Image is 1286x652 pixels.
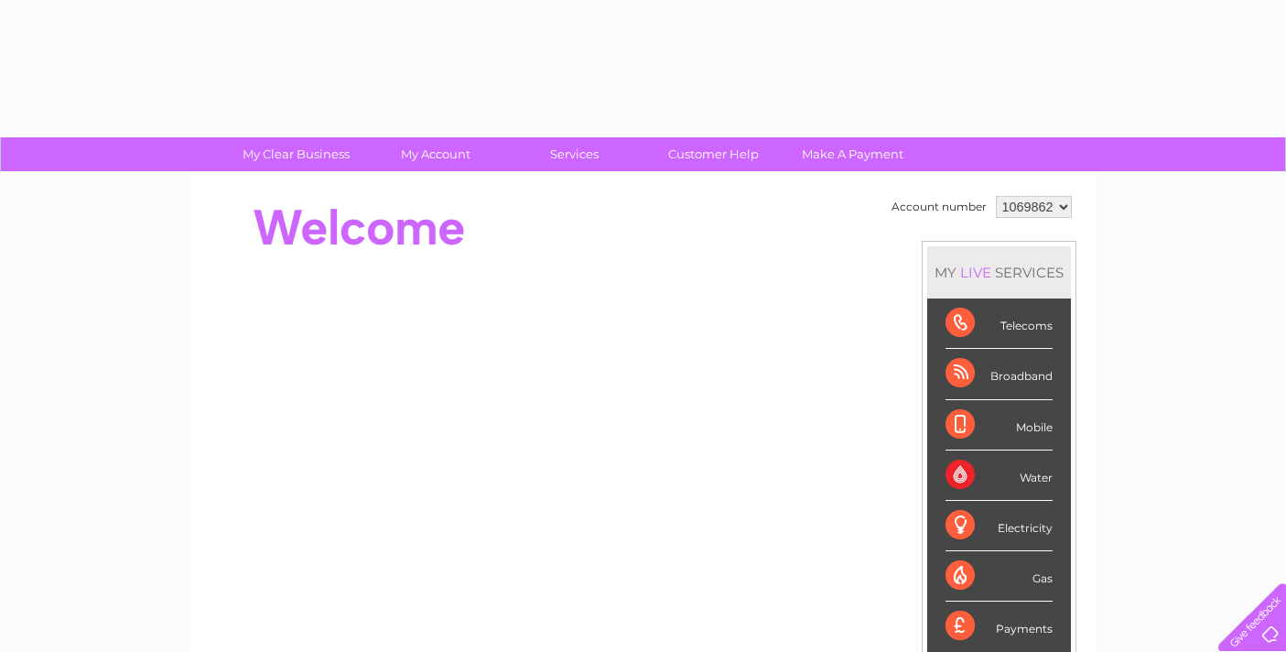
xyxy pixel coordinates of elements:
[956,264,995,281] div: LIVE
[927,246,1071,299] div: MY SERVICES
[887,191,991,223] td: Account number
[946,451,1053,501] div: Water
[946,400,1053,451] div: Mobile
[946,349,1053,399] div: Broadband
[221,137,372,171] a: My Clear Business
[946,602,1053,651] div: Payments
[499,137,650,171] a: Services
[946,551,1053,602] div: Gas
[946,501,1053,551] div: Electricity
[777,137,928,171] a: Make A Payment
[946,299,1053,349] div: Telecoms
[360,137,511,171] a: My Account
[638,137,789,171] a: Customer Help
